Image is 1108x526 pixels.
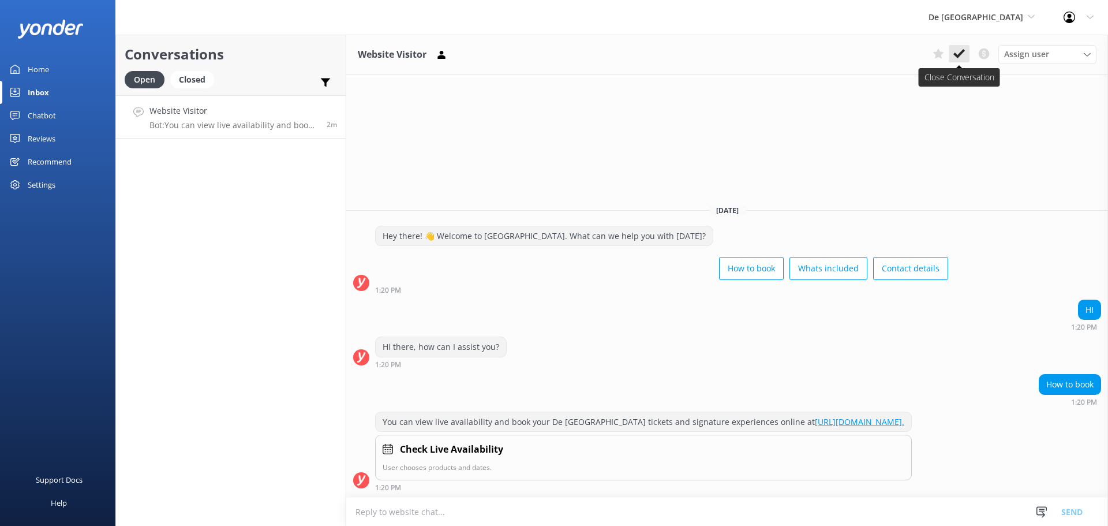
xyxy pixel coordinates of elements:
div: Reviews [28,127,55,150]
img: yonder-white-logo.png [17,20,84,39]
strong: 1:20 PM [375,287,401,294]
div: You can view live availability and book your De [GEOGRAPHIC_DATA] tickets and signature experienc... [376,412,911,432]
a: Closed [170,73,220,85]
span: De [GEOGRAPHIC_DATA] [929,12,1023,23]
h3: Website Visitor [358,47,426,62]
div: Sep 21 2025 01:20pm (UTC -04:00) America/Caracas [375,286,948,294]
button: How to book [719,257,784,280]
div: Settings [28,173,55,196]
div: Hey there! 👋 Welcome to [GEOGRAPHIC_DATA]. What can we help you with [DATE]? [376,226,713,246]
h2: Conversations [125,43,337,65]
strong: 1:20 PM [1071,399,1097,406]
div: Inbox [28,81,49,104]
div: Open [125,71,164,88]
a: [URL][DOMAIN_NAME]. [815,416,904,427]
span: Sep 21 2025 01:20pm (UTC -04:00) America/Caracas [327,120,337,129]
div: Sep 21 2025 01:20pm (UTC -04:00) America/Caracas [1071,323,1101,331]
div: Support Docs [36,468,83,491]
div: Closed [170,71,214,88]
span: Assign user [1004,48,1049,61]
p: Bot: You can view live availability and book your De Palm Island tickets and signature experience... [149,120,318,130]
h4: Website Visitor [149,105,318,117]
div: Recommend [28,150,72,173]
div: HI [1079,300,1100,320]
p: User chooses products and dates. [383,462,904,473]
div: Sep 21 2025 01:20pm (UTC -04:00) America/Caracas [1039,398,1101,406]
div: Sep 21 2025 01:20pm (UTC -04:00) America/Caracas [375,360,507,368]
button: Contact details [873,257,948,280]
div: Help [51,491,67,514]
div: Chatbot [28,104,56,127]
div: Hi there, how can I assist you? [376,337,506,357]
strong: 1:20 PM [375,361,401,368]
span: [DATE] [709,206,746,215]
div: Home [28,58,49,81]
button: Whats included [789,257,867,280]
strong: 1:20 PM [375,484,401,491]
strong: 1:20 PM [1071,324,1097,331]
h4: Check Live Availability [400,442,503,457]
div: Assign User [998,45,1096,64]
div: Sep 21 2025 01:20pm (UTC -04:00) America/Caracas [375,483,912,491]
a: Open [125,73,170,85]
div: How to book [1039,375,1100,394]
a: Website VisitorBot:You can view live availability and book your De Palm Island tickets and signat... [116,95,346,139]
